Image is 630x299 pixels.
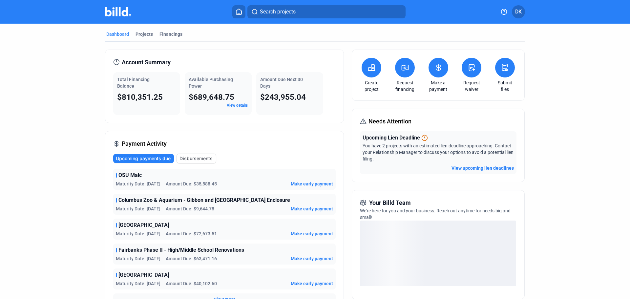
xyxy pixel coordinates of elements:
span: Amount Due: $63,471.16 [166,255,217,262]
span: Amount Due: $72,673.51 [166,230,217,237]
span: [GEOGRAPHIC_DATA] [118,221,169,229]
span: Search projects [260,8,296,16]
span: Maturity Date: [DATE] [116,255,160,262]
div: loading [360,221,516,286]
button: Make early payment [291,230,333,237]
button: Upcoming payments due [113,154,174,163]
span: $689,648.75 [189,93,234,102]
button: View upcoming lien deadlines [451,165,514,171]
span: Available Purchasing Power [189,77,233,89]
button: Disbursements [177,154,216,163]
span: Upcoming Lien Deadline [363,134,420,142]
div: Projects [136,31,153,37]
button: Make early payment [291,181,333,187]
a: View details [227,103,248,108]
a: Request financing [393,79,416,93]
a: Submit files [493,79,516,93]
a: Make a payment [427,79,450,93]
span: Fairbanks Phase II - High/Middle School Renovations [118,246,244,254]
span: Needs Attention [368,117,411,126]
span: Upcoming payments due [116,155,171,162]
span: Amount Due: $40,102.60 [166,280,217,287]
span: DK [515,8,522,16]
a: Request waiver [460,79,483,93]
span: Disbursements [179,155,213,162]
button: Make early payment [291,255,333,262]
span: Your Billd Team [369,198,411,207]
span: We're here for you and your business. Reach out anytime for needs big and small! [360,208,511,220]
span: Amount Due: $35,588.45 [166,181,217,187]
button: Search projects [247,5,406,18]
span: Total Financing Balance [117,77,150,89]
span: Amount Due Next 30 Days [260,77,303,89]
span: OSU Malc [118,171,142,179]
a: Create project [360,79,383,93]
span: You have 2 projects with an estimated lien deadline approaching. Contact your Relationship Manage... [363,143,514,161]
div: Dashboard [106,31,129,37]
span: $243,955.04 [260,93,306,102]
button: Make early payment [291,280,333,287]
img: Billd Company Logo [105,7,131,16]
span: $810,351.25 [117,93,163,102]
span: Account Summary [122,58,171,67]
span: Maturity Date: [DATE] [116,205,160,212]
span: Maturity Date: [DATE] [116,280,160,287]
span: Payment Activity [122,139,167,148]
span: Columbus Zoo & Aquarium - Gibbon and [GEOGRAPHIC_DATA] Enclosure [118,196,290,204]
span: Maturity Date: [DATE] [116,181,160,187]
span: Maturity Date: [DATE] [116,230,160,237]
div: Financings [159,31,182,37]
span: [GEOGRAPHIC_DATA] [118,271,169,279]
button: Make early payment [291,205,333,212]
button: DK [512,5,525,18]
span: Amount Due: $9,644.78 [166,205,214,212]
